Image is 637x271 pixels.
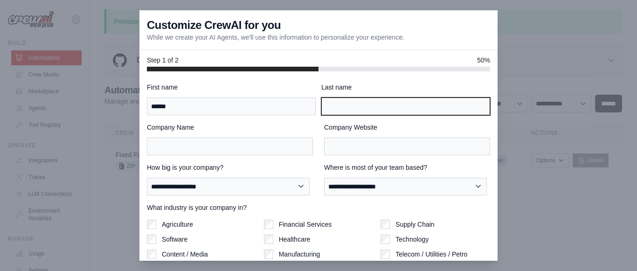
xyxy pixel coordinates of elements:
label: Supply Chain [395,220,434,229]
label: What industry is your company in? [147,203,490,212]
span: 50% [477,56,490,65]
label: Technology [395,235,429,244]
label: Content / Media [162,250,208,259]
label: Company Website [324,123,490,132]
label: Agriculture [162,220,193,229]
label: Software [162,235,187,244]
label: How big is your company? [147,163,313,172]
label: First name [147,83,316,92]
p: While we create your AI Agents, we'll use this information to personalize your experience. [147,33,404,42]
label: Telecom / Utilities / Petro [395,250,467,259]
label: Last name [321,83,490,92]
label: Company Name [147,123,313,132]
label: Where is most of your team based? [324,163,490,172]
label: Financial Services [279,220,332,229]
label: Healthcare [279,235,311,244]
label: Manufacturing [279,250,320,259]
span: Step 1 of 2 [147,56,179,65]
h3: Customize CrewAI for you [147,18,281,33]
